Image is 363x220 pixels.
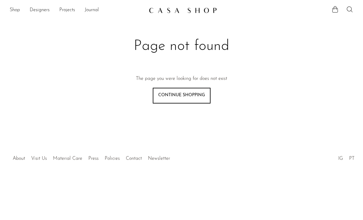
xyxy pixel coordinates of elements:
[10,6,20,14] a: Shop
[349,156,355,161] a: PT
[88,156,99,161] a: Press
[126,156,142,161] a: Contact
[85,6,99,14] a: Journal
[13,156,25,161] a: About
[31,156,47,161] a: Visit Us
[10,5,144,15] ul: NEW HEADER MENU
[53,156,82,161] a: Material Care
[153,88,211,103] a: Continue shopping
[85,37,278,56] h1: Page not found
[10,151,173,163] ul: Quick links
[338,156,343,161] a: IG
[335,151,358,163] ul: Social Medias
[10,5,144,15] nav: Desktop navigation
[59,6,75,14] a: Projects
[136,75,227,83] p: The page you were looking for does not exist
[30,6,50,14] a: Designers
[105,156,120,161] a: Policies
